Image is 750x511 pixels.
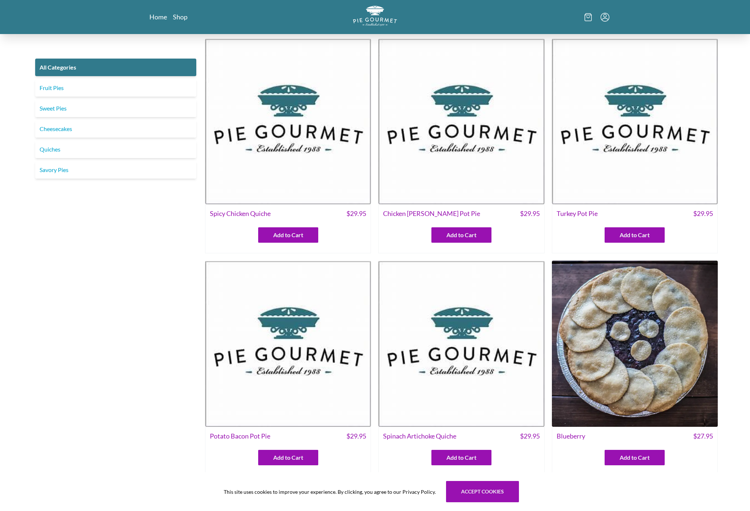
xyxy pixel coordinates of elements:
[35,161,196,179] a: Savory Pies
[353,6,397,26] img: logo
[210,431,270,441] span: Potato Bacon Pot Pie
[552,261,718,426] img: Blueberry
[557,209,598,219] span: Turkey Pot Pie
[431,450,491,465] button: Add to Cart
[605,450,665,465] button: Add to Cart
[446,453,476,462] span: Add to Cart
[446,481,519,502] button: Accept cookies
[273,453,303,462] span: Add to Cart
[693,209,713,219] span: $ 29.95
[383,431,456,441] span: Spinach Artichoke Quiche
[431,227,491,243] button: Add to Cart
[258,450,318,465] button: Add to Cart
[378,38,544,204] img: Chicken Curry Pot Pie
[35,120,196,138] a: Cheesecakes
[346,431,366,441] span: $ 29.95
[224,488,436,496] span: This site uses cookies to improve your experience. By clicking, you agree to our Privacy Policy.
[346,209,366,219] span: $ 29.95
[173,12,187,21] a: Shop
[446,231,476,239] span: Add to Cart
[620,231,650,239] span: Add to Cart
[273,231,303,239] span: Add to Cart
[552,38,718,204] img: Turkey Pot Pie
[35,141,196,158] a: Quiches
[149,12,167,21] a: Home
[520,431,540,441] span: $ 29.95
[383,209,480,219] span: Chicken [PERSON_NAME] Pot Pie
[205,261,371,426] img: Potato Bacon Pot Pie
[205,38,371,204] img: Spicy Chicken Quiche
[35,59,196,76] a: All Categories
[210,209,271,219] span: Spicy Chicken Quiche
[552,470,717,502] div: Sweet, tangy blueberries baked in a golden, flaky crust. Made with real fruit and a hint of lemon...
[353,6,397,28] a: Logo
[693,431,713,441] span: $ 27.95
[557,431,585,441] span: Blueberry
[620,453,650,462] span: Add to Cart
[378,261,544,426] img: Spinach Artichoke Quiche
[601,13,609,22] button: Menu
[258,227,318,243] button: Add to Cart
[35,100,196,117] a: Sweet Pies
[35,79,196,97] a: Fruit Pies
[605,227,665,243] button: Add to Cart
[520,209,540,219] span: $ 29.95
